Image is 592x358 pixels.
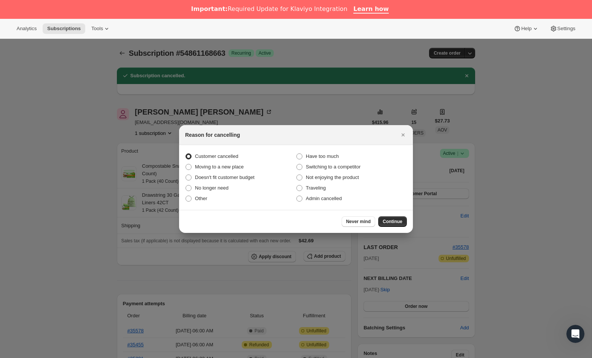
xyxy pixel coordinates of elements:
b: Important: [191,5,228,12]
button: Analytics [12,23,41,34]
span: Admin cancelled [306,196,342,201]
span: Customer cancelled [195,153,238,159]
button: Continue [378,216,407,227]
button: Settings [545,23,580,34]
span: Settings [557,26,575,32]
span: Not enjoying the product [306,174,359,180]
button: Tools [87,23,115,34]
iframe: Intercom live chat [566,325,584,343]
span: Traveling [306,185,326,191]
span: Help [521,26,531,32]
a: Learn how [353,5,389,14]
span: Moving to a new place [195,164,244,170]
span: Never mind [346,219,371,225]
span: Have too much [306,153,339,159]
button: Subscriptions [43,23,85,34]
span: No longer need [195,185,229,191]
button: Close [398,130,408,140]
span: Subscriptions [47,26,81,32]
span: Analytics [17,26,37,32]
button: Help [509,23,543,34]
div: Required Update for Klaviyo Integration [191,5,347,13]
span: Switching to a competitor [306,164,360,170]
h2: Reason for cancelling [185,131,240,139]
button: Never mind [342,216,375,227]
span: Continue [383,219,402,225]
span: Doesn't fit customer budget [195,174,255,180]
span: Other [195,196,207,201]
span: Tools [91,26,103,32]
